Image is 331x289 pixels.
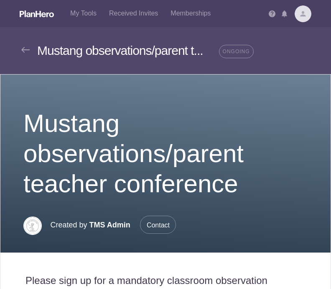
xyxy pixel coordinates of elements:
[20,27,37,74] a: Back arrow gray
[282,10,287,17] img: Notifications
[89,221,130,229] span: TMS Admin
[20,10,54,17] img: Logo white planhero
[219,45,254,58] span: ONGOING
[269,10,275,17] img: Help icon
[23,108,308,199] h1: Mustang observations/parent teacher conference
[21,47,30,53] img: Back arrow gray
[23,217,42,235] img: Logo 14
[50,216,176,234] p: Created by
[37,44,203,57] span: Mustang observations/parent t...
[295,5,311,22] img: Davatar
[140,216,176,234] span: Contact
